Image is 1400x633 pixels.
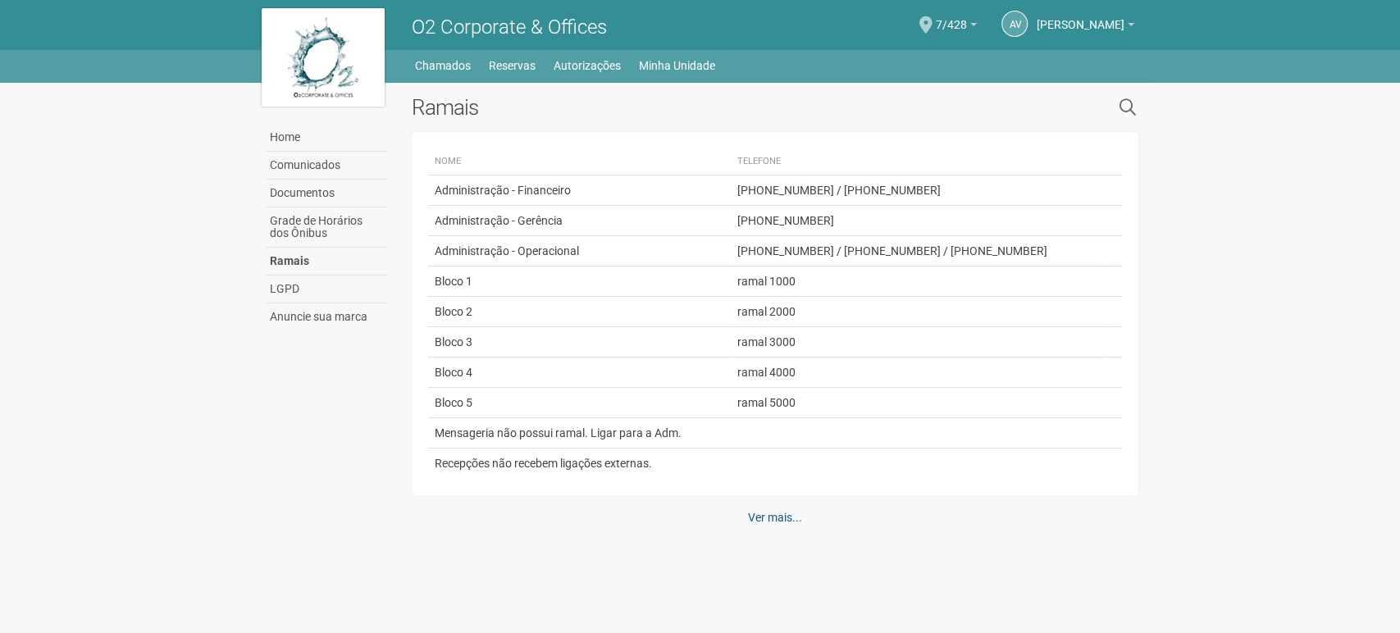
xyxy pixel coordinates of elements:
span: ramal 3000 [737,335,796,348]
a: 7/428 [935,20,977,34]
a: Chamados [415,54,471,77]
h2: Ramais [412,95,951,120]
span: Bloco 2 [435,305,472,318]
span: ramal 1000 [737,275,796,288]
a: Documentos [266,180,387,207]
img: logo.jpg [262,8,385,107]
span: [PHONE_NUMBER] [737,214,834,227]
a: Anuncie sua marca [266,303,387,330]
span: Bloco 1 [435,275,472,288]
th: Telefone [731,148,1107,175]
a: Ramais [266,248,387,276]
a: Minha Unidade [639,54,715,77]
span: Alexandre Victoriano Gomes [1036,2,1124,31]
span: Administração - Gerência [435,214,563,227]
span: Administração - Financeiro [435,184,571,197]
span: Bloco 5 [435,396,472,409]
span: 7/428 [935,2,966,31]
a: Autorizações [554,54,621,77]
span: ramal 4000 [737,366,796,379]
span: Bloco 4 [435,366,472,379]
span: Mensageria não possui ramal. Ligar para a Adm. [435,426,682,439]
span: Recepções não recebem ligações externas. [435,457,652,470]
span: O2 Corporate & Offices [412,16,607,39]
a: [PERSON_NAME] [1036,20,1134,34]
a: Comunicados [266,152,387,180]
a: Home [266,124,387,152]
span: Bloco 3 [435,335,472,348]
span: [PHONE_NUMBER] / [PHONE_NUMBER] [737,184,941,197]
span: ramal 5000 [737,396,796,409]
th: Nome [428,148,731,175]
a: LGPD [266,276,387,303]
span: ramal 2000 [737,305,796,318]
a: AV [1001,11,1028,37]
a: Reservas [489,54,536,77]
a: Grade de Horários dos Ônibus [266,207,387,248]
span: [PHONE_NUMBER] / [PHONE_NUMBER] / [PHONE_NUMBER] [737,244,1047,257]
span: Administração - Operacional [435,244,579,257]
a: Ver mais... [737,503,813,531]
